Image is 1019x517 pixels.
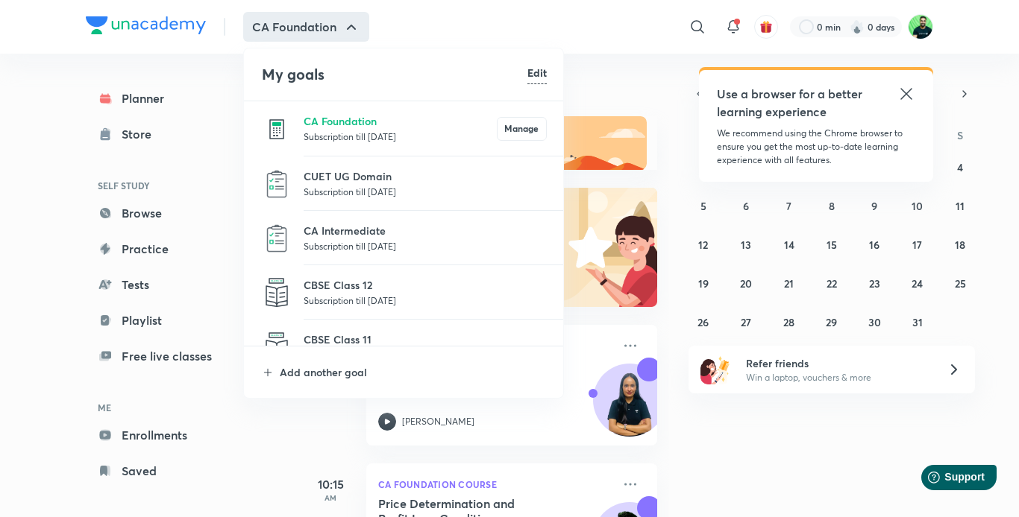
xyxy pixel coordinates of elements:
img: CUET UG Domain [262,169,292,199]
p: CBSE Class 12 [304,277,547,293]
p: Subscription till [DATE] [304,293,547,308]
p: CA Foundation [304,113,497,129]
button: Manage [497,117,547,141]
img: CA Intermediate [262,223,292,253]
h4: My goals [262,63,527,86]
iframe: Help widget launcher [886,459,1003,501]
p: CBSE Class 11 [304,332,547,347]
p: Subscription till [DATE] [304,184,547,199]
img: CA Foundation [262,114,292,144]
img: CBSE Class 12 [262,278,292,308]
img: CBSE Class 11 [262,332,292,362]
p: Subscription till [DATE] [304,129,497,144]
h6: Edit [527,65,547,80]
p: Subscription till [DATE] [304,238,547,253]
p: CUET UG Domain [304,168,547,184]
p: Add another goal [280,364,547,380]
p: CA Intermediate [304,223,547,238]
